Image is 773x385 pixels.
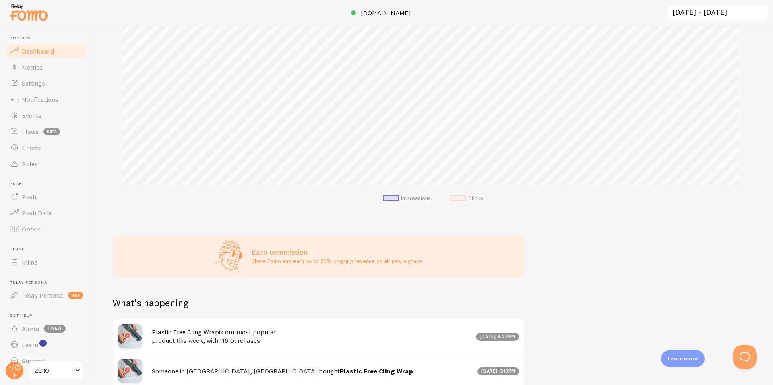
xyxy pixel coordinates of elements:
a: Plastic Free Cling Wrap [340,367,413,375]
a: Rules [5,156,88,172]
span: Relay Persona [10,280,88,285]
span: new [68,292,83,299]
a: Relay Persona new [5,287,88,303]
a: Settings [5,75,88,91]
div: [DATE] 6:13pm [477,367,519,375]
a: ZERO [29,361,83,380]
div: Learn more [661,350,705,367]
p: Share Fomo and earn up to 25% ongoing revenue on all new signups [252,257,422,265]
span: Inline [22,258,37,266]
img: fomo-relay-logo-orange.svg [8,2,49,23]
span: Get Help [10,313,88,318]
a: Plastic Free Cling Wrap [152,328,219,336]
h3: Earn commission [252,247,422,257]
span: ZERO [35,366,73,375]
a: Theme [5,140,88,156]
a: Events [5,107,88,124]
a: Inline [5,254,88,270]
a: Metrics [5,59,88,75]
span: Flows [22,128,39,136]
span: beta [43,128,60,135]
span: Pop-ups [10,35,88,41]
li: Impressions [383,195,431,202]
span: Metrics [22,63,43,71]
span: Learn [22,341,38,349]
a: Opt-In [5,221,88,237]
a: Learn [5,337,88,353]
span: Settings [22,79,45,87]
span: Push Data [22,209,52,217]
span: Relay Persona [22,291,63,299]
h4: Someone in [GEOGRAPHIC_DATA], [GEOGRAPHIC_DATA] bought [152,367,473,375]
iframe: Help Scout Beacon - Open [733,345,757,369]
div: [DATE] 6:22pm [476,333,519,341]
span: Push [10,181,88,187]
span: Rules [22,160,38,168]
h4: is our most popular product this week, with 116 purchases [152,328,471,344]
p: Learn more [668,355,698,362]
span: Dashboard [22,47,54,55]
span: Alerts [22,325,39,333]
span: Push [22,193,36,201]
h2: What's happening [112,296,188,309]
a: Push Data [5,205,88,221]
span: Support [22,357,45,365]
span: Inline [10,247,88,252]
a: Push [5,189,88,205]
a: Flows beta [5,124,88,140]
li: Clicks [450,195,483,202]
a: Dashboard [5,43,88,59]
span: Opt-In [22,225,41,233]
span: Notifications [22,95,58,103]
svg: <p>Watch New Feature Tutorials!</p> [39,340,47,347]
a: Alerts 1 new [5,321,88,337]
a: Support [5,353,88,369]
a: Notifications [5,91,88,107]
span: Events [22,111,41,119]
span: 1 new [44,325,66,333]
span: Theme [22,144,42,152]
